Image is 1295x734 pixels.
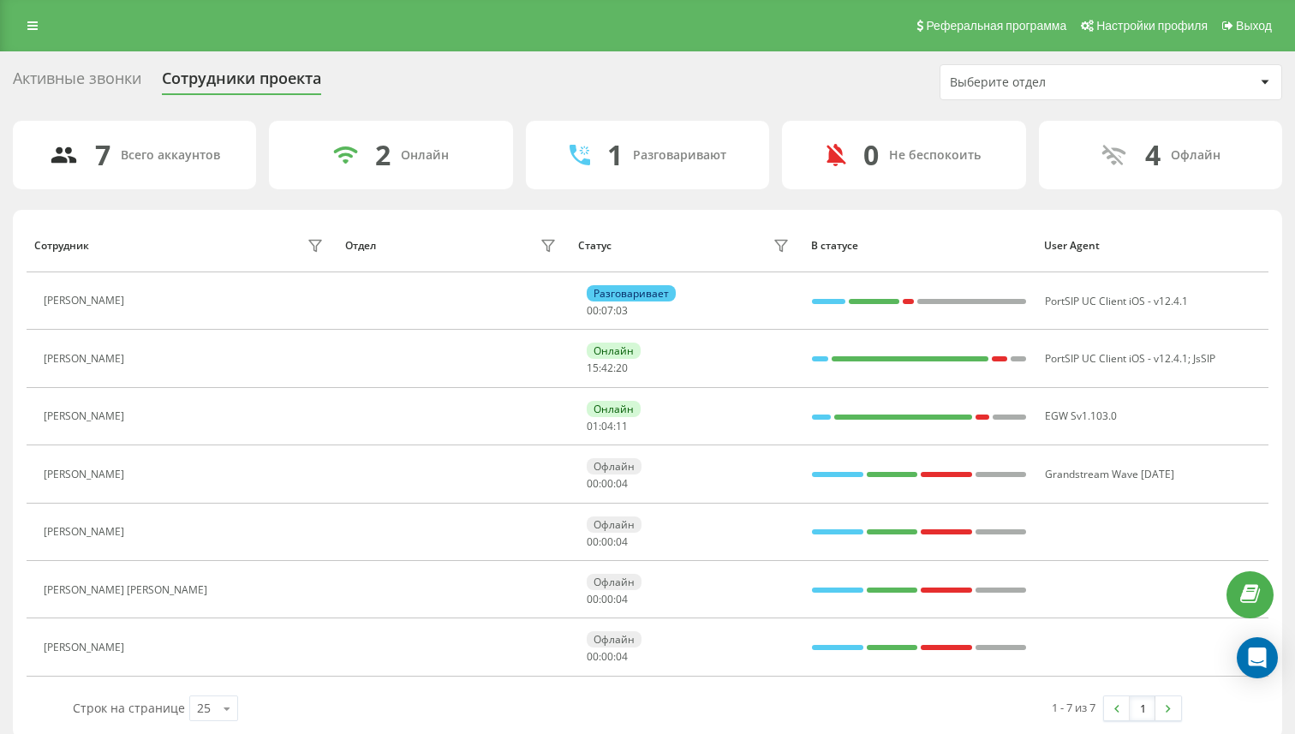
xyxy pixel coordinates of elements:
[1130,696,1155,720] a: 1
[587,534,599,549] span: 00
[197,700,211,717] div: 25
[616,476,628,491] span: 04
[601,534,613,549] span: 00
[601,419,613,433] span: 04
[587,361,599,375] span: 15
[44,353,128,365] div: [PERSON_NAME]
[1052,699,1095,716] div: 1 - 7 из 7
[1237,637,1278,678] div: Open Intercom Messenger
[587,362,628,374] div: : :
[587,649,599,664] span: 00
[587,536,628,548] div: : :
[587,592,599,606] span: 00
[587,476,599,491] span: 00
[587,343,641,359] div: Онлайн
[1193,351,1215,366] span: JsSIP
[587,285,676,301] div: Разговаривает
[811,240,1028,252] div: В статусе
[578,240,612,252] div: Статус
[587,458,642,474] div: Офлайн
[587,594,628,606] div: : :
[950,75,1155,90] div: Выберите отдел
[607,139,623,171] div: 1
[616,303,628,318] span: 03
[1171,148,1220,163] div: Офлайн
[601,303,613,318] span: 07
[587,401,641,417] div: Онлайн
[601,649,613,664] span: 00
[1236,19,1272,33] span: Выход
[1096,19,1208,33] span: Настройки профиля
[1045,467,1174,481] span: Grandstream Wave [DATE]
[587,574,642,590] div: Офлайн
[616,649,628,664] span: 04
[616,419,628,433] span: 11
[73,700,185,716] span: Строк на странице
[601,476,613,491] span: 00
[34,240,89,252] div: Сотрудник
[587,305,628,317] div: : :
[863,139,879,171] div: 0
[601,592,613,606] span: 00
[616,592,628,606] span: 04
[345,240,376,252] div: Отдел
[44,295,128,307] div: [PERSON_NAME]
[44,468,128,480] div: [PERSON_NAME]
[1045,351,1188,366] span: PortSIP UC Client iOS - v12.4.1
[616,534,628,549] span: 04
[587,478,628,490] div: : :
[44,642,128,653] div: [PERSON_NAME]
[95,139,110,171] div: 7
[587,303,599,318] span: 00
[401,148,449,163] div: Онлайн
[587,631,642,647] div: Офлайн
[926,19,1066,33] span: Реферальная программа
[375,139,391,171] div: 2
[44,584,212,596] div: [PERSON_NAME] [PERSON_NAME]
[1145,139,1161,171] div: 4
[13,69,141,96] div: Активные звонки
[44,526,128,538] div: [PERSON_NAME]
[1044,240,1261,252] div: User Agent
[44,410,128,422] div: [PERSON_NAME]
[121,148,220,163] div: Всего аккаунтов
[616,361,628,375] span: 20
[1045,294,1188,308] span: PortSIP UC Client iOS - v12.4.1
[889,148,981,163] div: Не беспокоить
[633,148,726,163] div: Разговаривают
[601,361,613,375] span: 42
[587,516,642,533] div: Офлайн
[587,421,628,433] div: : :
[162,69,321,96] div: Сотрудники проекта
[1045,409,1117,423] span: EGW Sv1.103.0
[587,419,599,433] span: 01
[587,651,628,663] div: : :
